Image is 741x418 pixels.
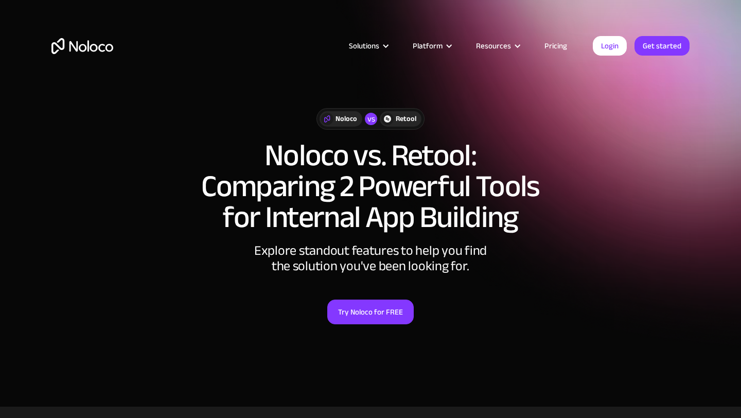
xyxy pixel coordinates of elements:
div: Platform [413,39,443,53]
a: Try Noloco for FREE [327,300,414,324]
a: Pricing [532,39,580,53]
a: Get started [634,36,690,56]
div: Solutions [349,39,379,53]
div: Noloco [336,113,357,125]
div: vs [365,113,377,125]
div: Retool [396,113,416,125]
div: Resources [463,39,532,53]
a: Login [593,36,627,56]
h1: Noloco vs. Retool: Comparing 2 Powerful Tools for Internal App Building [51,140,690,233]
a: home [51,38,113,54]
div: Resources [476,39,511,53]
div: Platform [400,39,463,53]
div: Explore standout features to help you find the solution you've been looking for. [216,243,525,274]
div: Solutions [336,39,400,53]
